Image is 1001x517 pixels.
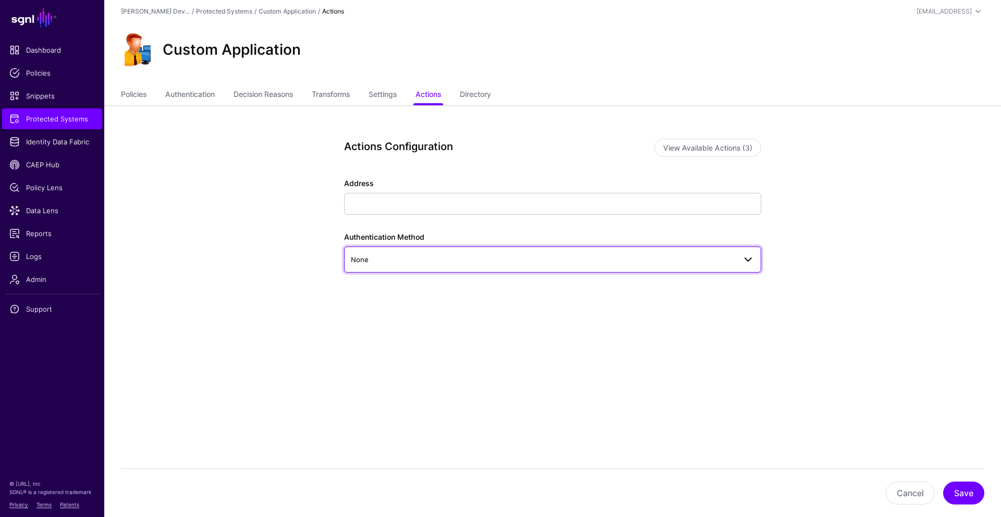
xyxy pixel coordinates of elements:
[6,6,98,29] a: SGNL
[344,178,374,189] label: Address
[121,85,147,105] a: Policies
[9,182,95,193] span: Policy Lens
[2,63,102,83] a: Policies
[2,200,102,221] a: Data Lens
[917,7,972,16] div: [EMAIL_ADDRESS]
[9,114,95,124] span: Protected Systems
[2,177,102,198] a: Policy Lens
[252,7,259,16] div: /
[9,91,95,101] span: Snippets
[36,501,52,508] a: Terms
[9,488,95,496] p: SGNL® is a registered trademark
[886,482,935,504] button: Cancel
[9,205,95,216] span: Data Lens
[9,251,95,262] span: Logs
[9,274,95,285] span: Admin
[2,154,102,175] a: CAEP Hub
[943,482,984,504] button: Save
[60,501,79,508] a: Patents
[369,85,397,105] a: Settings
[2,131,102,152] a: Identity Data Fabric
[9,304,95,314] span: Support
[259,7,316,15] a: Custom Application
[416,85,441,105] a: Actions
[234,85,293,105] a: Decision Reasons
[9,479,95,488] p: © [URL], Inc
[2,85,102,106] a: Snippets
[190,7,196,16] div: /
[2,40,102,60] a: Dashboard
[351,255,369,264] span: None
[312,85,350,105] a: Transforms
[9,68,95,78] span: Policies
[9,45,95,55] span: Dashboard
[196,7,252,15] a: Protected Systems
[9,159,95,170] span: CAEP Hub
[163,41,301,59] h2: Custom Application
[460,85,491,105] a: Directory
[2,108,102,129] a: Protected Systems
[2,223,102,244] a: Reports
[344,231,424,242] label: Authentication Method
[9,137,95,147] span: Identity Data Fabric
[165,85,215,105] a: Authentication
[9,501,28,508] a: Privacy
[316,7,322,16] div: /
[9,228,95,239] span: Reports
[344,140,646,153] h3: Actions Configuration
[654,139,761,157] button: View Available Actions (3)
[2,246,102,267] a: Logs
[322,7,344,15] strong: Actions
[2,269,102,290] a: Admin
[121,33,154,67] img: svg+xml;base64,PHN2ZyB3aWR0aD0iOTgiIGhlaWdodD0iMTIyIiB2aWV3Qm94PSIwIDAgOTggMTIyIiBmaWxsPSJub25lIi...
[121,7,190,15] a: [PERSON_NAME] Dev...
